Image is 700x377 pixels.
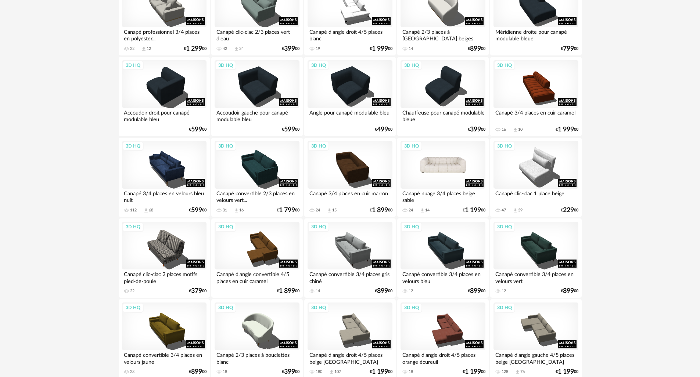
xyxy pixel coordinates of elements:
[493,350,578,365] div: Canapé d'angle gauche 4/5 places beige [GEOGRAPHIC_DATA]
[215,222,236,232] div: 3D HQ
[122,27,207,42] div: Canapé professionnel 3/4 places en polyester...
[375,289,392,294] div: € 00
[561,289,578,294] div: € 00
[279,289,295,294] span: 1 899
[122,108,207,123] div: Accoudoir droit pour canapé modulable bleu
[191,289,202,294] span: 379
[397,218,488,298] a: 3D HQ Canapé convertible 3/4 places en velours bleu 12 €89900
[130,208,137,213] div: 112
[234,46,239,52] span: Download icon
[215,27,299,42] div: Canapé clic-clac 2/3 places vert d'eau
[215,303,236,312] div: 3D HQ
[308,27,392,42] div: Canapé d'angle droit 4/5 places blanc
[284,369,295,374] span: 399
[502,208,506,213] div: 47
[502,289,506,294] div: 12
[397,57,488,136] a: 3D HQ Chauffeuse pour canapé modulable bleue €39900
[284,127,295,132] span: 599
[518,127,523,132] div: 10
[468,289,485,294] div: € 00
[558,127,574,132] span: 1 999
[401,350,485,365] div: Canapé d'angle droit 4/5 places orange écureuil
[327,208,332,213] span: Download icon
[334,369,341,374] div: 107
[463,208,485,213] div: € 00
[215,269,299,284] div: Canapé d'angle convertible 4/5 places en cuir caramel
[494,303,515,312] div: 3D HQ
[284,46,295,51] span: 399
[239,208,244,213] div: 16
[401,141,422,151] div: 3D HQ
[375,127,392,132] div: € 00
[282,46,299,51] div: € 00
[401,222,422,232] div: 3D HQ
[563,46,574,51] span: 799
[308,141,329,151] div: 3D HQ
[215,108,299,123] div: Accoudoir gauche pour canapé modulable bleu
[370,369,392,374] div: € 00
[119,138,210,217] a: 3D HQ Canapé 3/4 places en velours bleu nuit 112 Download icon 68 €59900
[425,208,430,213] div: 14
[372,369,388,374] span: 1 199
[370,46,392,51] div: € 00
[277,208,299,213] div: € 00
[515,369,520,375] span: Download icon
[308,189,392,203] div: Canapé 3/4 places en cuir marron
[304,138,395,217] a: 3D HQ Canapé 3/4 places en cuir marron 24 Download icon 15 €1 89900
[215,350,299,365] div: Canapé 2/3 places à bouclettes blanc
[409,289,413,294] div: 12
[308,303,329,312] div: 3D HQ
[470,127,481,132] span: 399
[122,222,144,232] div: 3D HQ
[191,369,202,374] span: 899
[186,46,202,51] span: 1 299
[122,61,144,70] div: 3D HQ
[556,127,578,132] div: € 00
[563,208,574,213] span: 229
[556,369,578,374] div: € 00
[130,289,134,294] div: 22
[308,61,329,70] div: 3D HQ
[189,127,207,132] div: € 00
[502,127,506,132] div: 16
[377,289,388,294] span: 899
[409,46,413,51] div: 14
[401,108,485,123] div: Chauffeuse pour canapé modulable bleue
[282,369,299,374] div: € 00
[372,208,388,213] span: 1 899
[397,138,488,217] a: 3D HQ Canapé nuage 3/4 places beige sable 24 Download icon 14 €1 19900
[465,208,481,213] span: 1 199
[493,108,578,123] div: Canapé 3/4 places en cuir caramel
[308,269,392,284] div: Canapé convertible 3/4 places gris chiné
[122,350,207,365] div: Canapé convertible 3/4 places en velours jaune
[490,218,581,298] a: 3D HQ Canapé convertible 3/4 places en velours vert 12 €89900
[490,138,581,217] a: 3D HQ Canapé clic-clac 1 place beige 47 Download icon 39 €22900
[119,218,210,298] a: 3D HQ Canapé clic-clac 2 places motifs pied-de-poule 22 €37900
[215,61,236,70] div: 3D HQ
[493,27,578,42] div: Méridienne droite pour canapé modulable bleue
[316,46,320,51] div: 19
[558,369,574,374] span: 1 199
[420,208,425,213] span: Download icon
[282,127,299,132] div: € 00
[502,369,508,374] div: 128
[223,369,227,374] div: 18
[215,189,299,203] div: Canapé convertible 2/3 places en velours vert...
[493,189,578,203] div: Canapé clic-clac 1 place beige
[277,289,299,294] div: € 00
[211,57,302,136] a: 3D HQ Accoudoir gauche pour canapé modulable bleu €59900
[147,46,151,51] div: 12
[470,289,481,294] span: 899
[329,369,334,375] span: Download icon
[401,189,485,203] div: Canapé nuage 3/4 places beige sable
[130,369,134,374] div: 23
[494,141,515,151] div: 3D HQ
[143,208,149,213] span: Download icon
[308,222,329,232] div: 3D HQ
[223,46,227,51] div: 42
[493,269,578,284] div: Canapé convertible 3/4 places en velours vert
[122,269,207,284] div: Canapé clic-clac 2 places motifs pied-de-poule
[372,46,388,51] span: 1 999
[401,61,422,70] div: 3D HQ
[119,57,210,136] a: 3D HQ Accoudoir droit pour canapé modulable bleu €59900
